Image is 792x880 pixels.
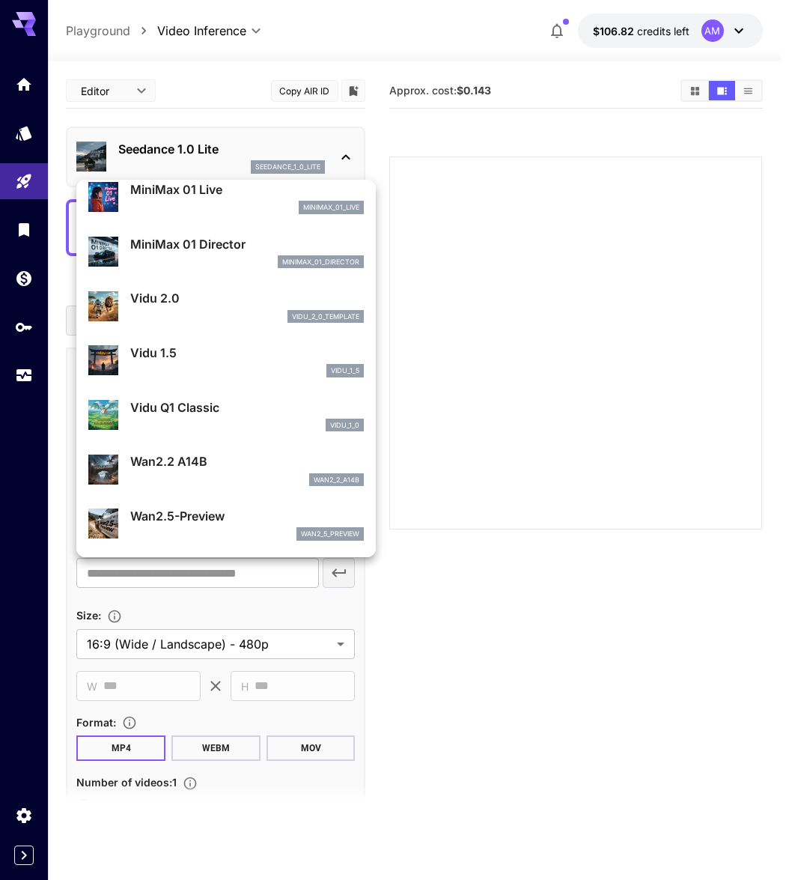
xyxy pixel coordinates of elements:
p: Wan2.5-Preview [130,507,364,525]
div: MiniMax 01 Liveminimax_01_live [88,175,364,220]
p: Vidu Q1 Classic [130,398,364,416]
div: Wan2.2 A14Bwan2_2_a14b [88,446,364,492]
p: MiniMax 01 Director [130,235,364,253]
p: vidu_1_5 [331,365,359,376]
div: Vidu Q1 Classicvidu_1_0 [88,392,364,438]
p: Vidu 1.5 [130,344,364,362]
div: Wan2.5-Previewwan2_5_preview [88,501,364,547]
p: vidu_1_0 [330,420,359,431]
p: wan2_2_a14b [314,475,359,485]
div: Vidu 1.5vidu_1_5 [88,338,364,383]
p: Wan2.2 A14B [130,452,364,470]
p: minimax_01_live [303,202,359,213]
p: wan2_5_preview [301,529,359,539]
p: Vidu 2.0 [130,289,364,307]
div: MiniMax 01 Directorminimax_01_director [88,229,364,275]
p: vidu_2_0_template [292,312,359,322]
p: minimax_01_director [282,257,359,267]
div: Vidu 2.0vidu_2_0_template [88,283,364,329]
p: MiniMax 01 Live [130,180,364,198]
